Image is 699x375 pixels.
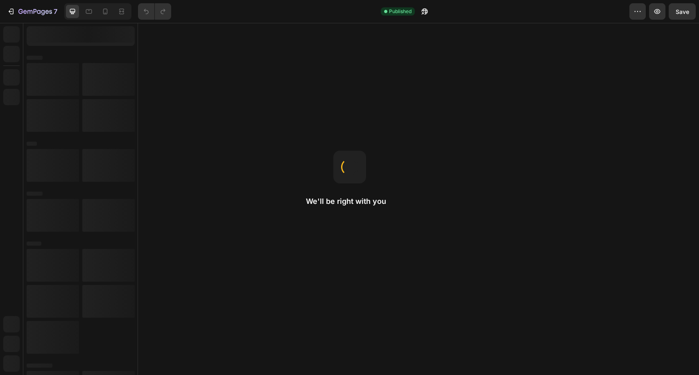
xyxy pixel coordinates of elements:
[3,3,61,20] button: 7
[306,197,394,206] h2: We'll be right with you
[669,3,696,20] button: Save
[676,8,689,15] span: Save
[54,7,57,16] p: 7
[138,3,171,20] div: Undo/Redo
[389,8,412,15] span: Published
